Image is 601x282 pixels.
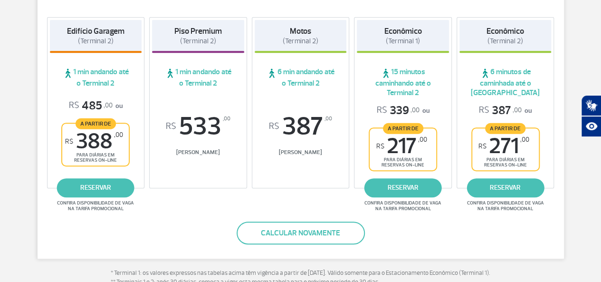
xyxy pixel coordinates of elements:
span: 217 [376,136,427,157]
sup: R$ [166,121,176,132]
span: (Terminal 2) [78,37,114,46]
span: 1 min andando até o Terminal 2 [152,67,244,88]
sup: ,00 [418,136,427,144]
strong: Edifício Garagem [67,26,124,36]
span: [PERSON_NAME] [152,149,244,156]
div: Plugin de acessibilidade da Hand Talk. [581,95,601,137]
sup: R$ [478,142,487,150]
span: 1 min andando até o Terminal 2 [50,67,142,88]
span: (Terminal 1) [386,37,420,46]
a: reservar [467,178,544,197]
p: ou [479,103,532,118]
strong: Motos [290,26,311,36]
p: ou [377,103,429,118]
button: Abrir recursos assistivos. [581,116,601,137]
span: Confira disponibilidade de vaga na tarifa promocional [466,200,545,212]
span: 6 minutos de caminhada até o [GEOGRAPHIC_DATA] [459,67,552,97]
p: ou [69,98,123,113]
span: 15 minutos caminhando até o Terminal 2 [357,67,449,97]
span: (Terminal 2) [180,37,216,46]
strong: Econômico [487,26,524,36]
span: A partir de [383,123,423,134]
span: (Terminal 2) [487,37,523,46]
a: reservar [364,178,442,197]
sup: R$ [269,121,279,132]
span: 533 [152,114,244,139]
sup: ,00 [324,114,332,124]
span: (Terminal 2) [283,37,318,46]
span: 388 [65,131,123,152]
sup: ,00 [114,131,123,139]
span: 387 [255,114,347,139]
button: Calcular novamente [237,222,365,244]
span: 271 [478,136,529,157]
span: Confira disponibilidade de vaga na tarifa promocional [56,200,135,212]
span: 485 [69,98,113,113]
sup: ,00 [222,114,230,124]
button: Abrir tradutor de língua de sinais. [581,95,601,116]
span: para diárias em reservas on-line [378,157,428,168]
span: A partir de [76,118,116,129]
strong: Econômico [384,26,422,36]
a: reservar [57,178,134,197]
sup: R$ [376,142,384,150]
span: Confira disponibilidade de vaga na tarifa promocional [363,200,443,212]
span: 339 [377,103,420,118]
sup: R$ [65,137,73,146]
strong: Piso Premium [174,26,221,36]
span: 6 min andando até o Terminal 2 [255,67,347,88]
span: 387 [479,103,522,118]
span: [PERSON_NAME] [255,149,347,156]
span: A partir de [485,123,525,134]
span: para diárias em reservas on-line [70,152,121,163]
sup: ,00 [520,136,529,144]
span: para diárias em reservas on-line [480,157,531,168]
